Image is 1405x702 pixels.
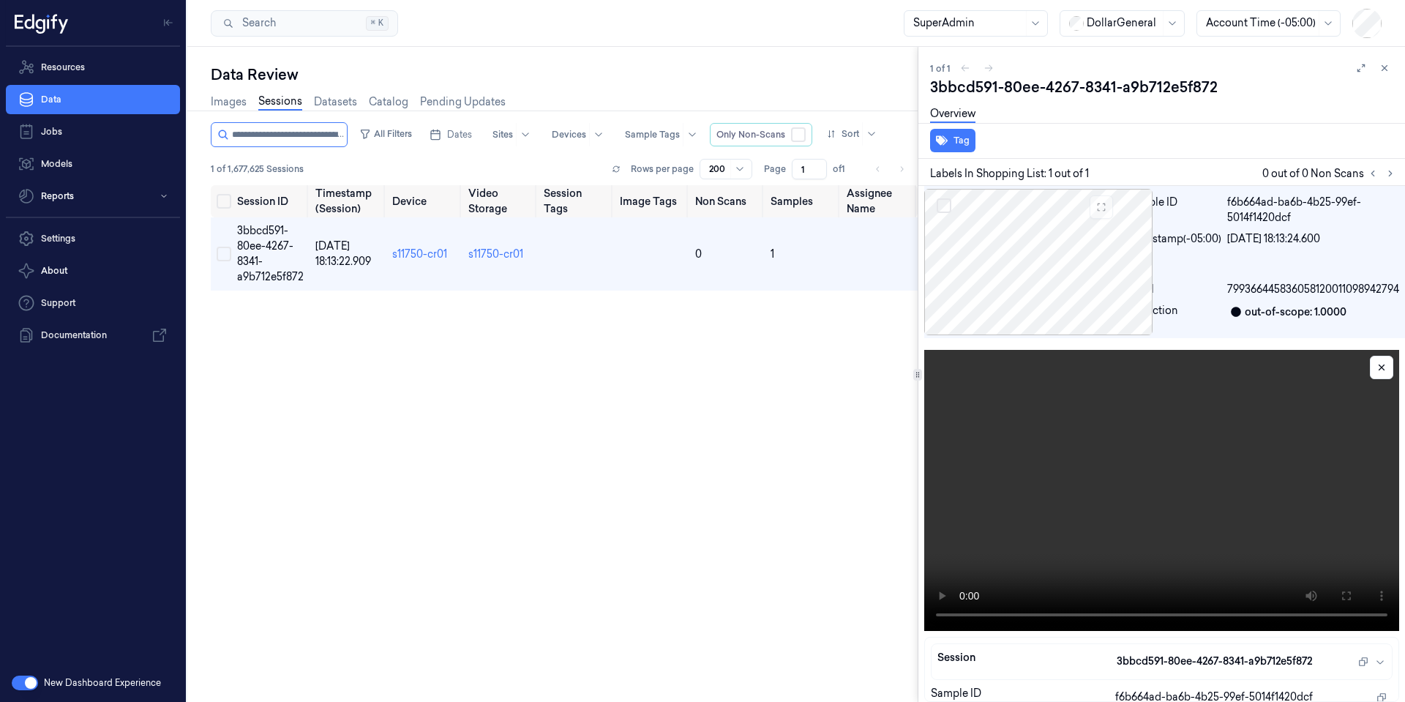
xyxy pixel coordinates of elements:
[447,128,472,141] span: Dates
[631,163,694,176] p: Rows per page
[932,644,1392,679] button: Session3bbcd591-80ee-4267-8341-a9b712e5f872
[1262,165,1399,182] span: 0 out of 0 Non Scans
[1127,253,1221,276] div: Tags
[930,62,951,75] span: 1 of 1
[771,247,774,261] span: 1
[833,163,856,176] span: of 1
[930,166,1089,182] span: Labels In Shopping List: 1 out of 1
[6,224,180,253] a: Settings
[1227,231,1399,247] div: [DATE] 18:13:24.600
[868,159,912,179] nav: pagination
[695,247,702,261] span: 0
[6,288,180,318] a: Support
[369,94,408,110] a: Catalog
[211,94,247,110] a: Images
[211,10,398,37] button: Search⌘K
[420,94,506,110] a: Pending Updates
[353,122,418,146] button: All Filters
[231,185,310,217] th: Session ID
[217,194,231,209] button: Select all
[6,85,180,114] a: Data
[1117,654,1312,669] span: 3bbcd591-80ee-4267-8341-a9b712e5f872
[937,198,951,213] button: Select row
[236,15,276,31] span: Search
[462,185,539,217] th: Video Storage
[258,94,302,111] a: Sessions
[386,185,462,217] th: Device
[6,321,180,350] a: Documentation
[217,247,231,261] button: Select row
[6,182,180,211] button: Reports
[211,163,304,176] span: 1 of 1,677,625 Sessions
[211,64,918,85] div: Data Review
[841,185,917,217] th: Assignee Name
[1127,303,1221,321] div: Prediction
[764,163,786,176] span: Page
[157,11,180,34] button: Toggle Navigation
[6,53,180,82] a: Resources
[6,149,180,179] a: Models
[930,106,975,123] a: Overview
[1245,305,1346,320] div: out-of-scope: 1.0000
[538,185,614,217] th: Session Tags
[1227,195,1399,225] div: f6b664ad-ba6b-4b25-99ef-5014f1420dcf
[930,77,1393,97] div: 3bbcd591-80ee-4267-8341-a9b712e5f872
[614,185,689,217] th: Image Tags
[392,247,447,261] a: s11750-cr01
[6,256,180,285] button: About
[930,129,975,152] button: Tag
[424,123,478,146] button: Dates
[468,247,523,261] a: s11750-cr01
[765,185,841,217] th: Samples
[689,185,765,217] th: Non Scans
[315,239,371,268] span: [DATE] 18:13:22.909
[237,224,304,283] span: 3bbcd591-80ee-4267-8341-a9b712e5f872
[1127,282,1221,297] div: Label
[314,94,357,110] a: Datasets
[1227,282,1399,297] div: 799366445836058120011098942794
[937,650,1117,673] div: Session
[1127,231,1221,247] div: Timestamp (-05:00)
[716,128,785,141] span: Only Non-Scans
[1127,195,1221,225] div: Sample ID
[6,117,180,146] a: Jobs
[310,185,386,217] th: Timestamp (Session)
